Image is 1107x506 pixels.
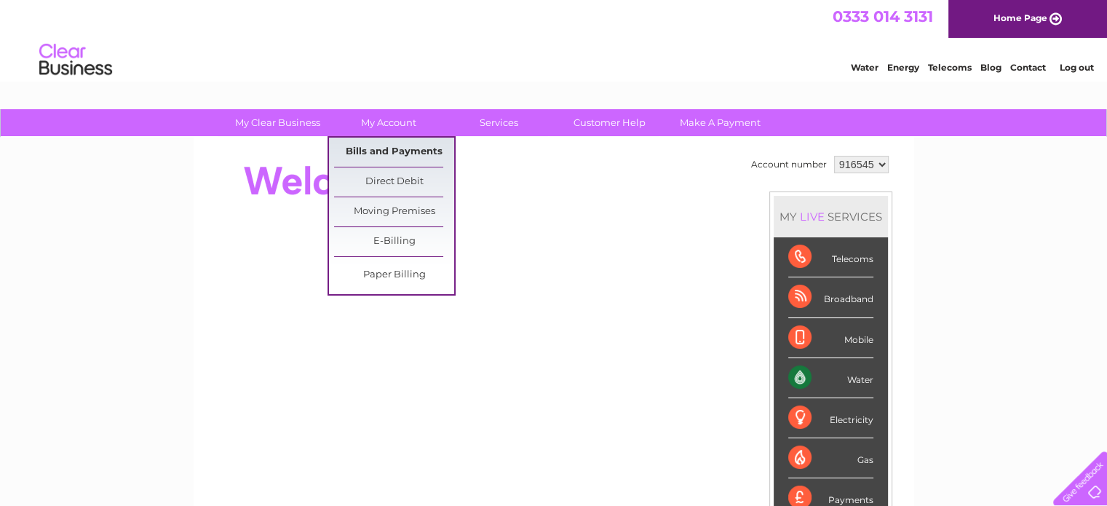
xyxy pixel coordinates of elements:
div: Telecoms [788,237,873,277]
a: Services [439,109,559,136]
a: Bills and Payments [334,138,454,167]
a: E-Billing [334,227,454,256]
a: My Account [328,109,448,136]
img: logo.png [39,38,113,82]
a: Paper Billing [334,261,454,290]
td: Account number [747,152,830,177]
div: MY SERVICES [774,196,888,237]
a: Make A Payment [660,109,780,136]
div: Mobile [788,318,873,358]
a: Blog [980,62,1001,73]
a: My Clear Business [218,109,338,136]
a: 0333 014 3131 [833,7,933,25]
a: Telecoms [928,62,972,73]
a: Water [851,62,878,73]
a: Log out [1059,62,1093,73]
a: Moving Premises [334,197,454,226]
div: Broadband [788,277,873,317]
a: Contact [1010,62,1046,73]
div: LIVE [797,210,828,224]
a: Direct Debit [334,167,454,197]
a: Customer Help [549,109,670,136]
a: Energy [887,62,919,73]
div: Clear Business is a trading name of Verastar Limited (registered in [GEOGRAPHIC_DATA] No. 3667643... [210,8,898,71]
div: Water [788,358,873,398]
div: Gas [788,438,873,478]
div: Electricity [788,398,873,438]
